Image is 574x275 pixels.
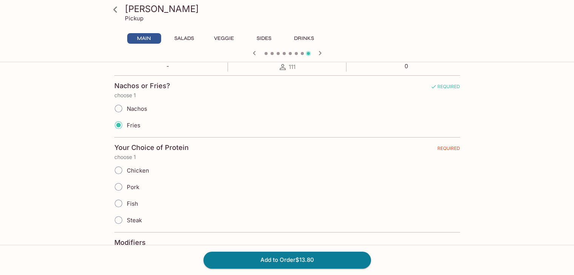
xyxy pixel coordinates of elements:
span: Steak [127,217,142,224]
span: REQUIRED [437,145,460,154]
button: Add to Order$13.80 [203,252,371,268]
h4: Modifiers [114,238,146,247]
h4: Your Choice of Protein [114,144,189,152]
span: Fish [127,200,138,207]
h4: Nachos or Fries? [114,82,170,90]
button: Salads [167,33,201,44]
button: Main [127,33,161,44]
button: Drinks [287,33,321,44]
span: REQUIRED [431,84,460,92]
button: Veggie [207,33,241,44]
p: Pickup [125,15,143,22]
p: 0 [396,63,416,70]
span: Nachos [127,105,147,112]
p: choose 1 [114,154,460,160]
button: Sides [247,33,281,44]
span: Fries [127,122,140,129]
p: - [158,63,178,70]
span: Chicken [127,167,149,174]
p: choose 1 [114,92,460,98]
span: 111 [289,63,295,70]
h3: [PERSON_NAME] [125,3,462,15]
span: Pork [127,183,139,191]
